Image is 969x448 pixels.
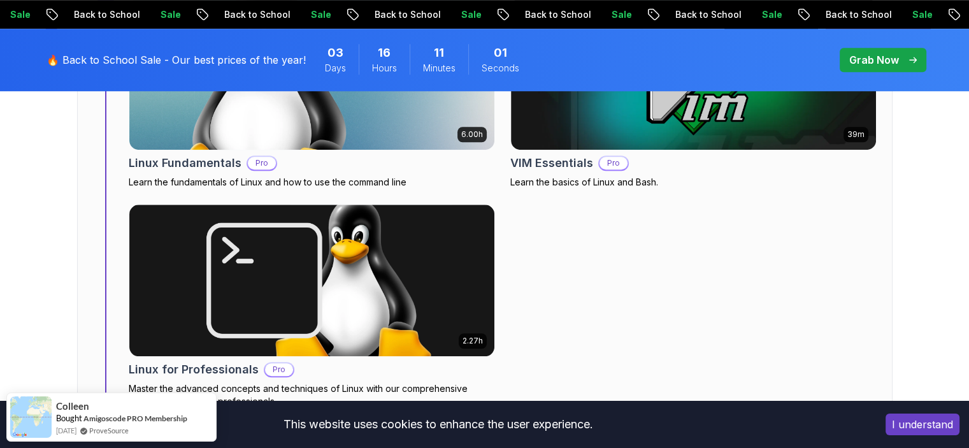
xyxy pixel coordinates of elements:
[463,336,483,346] p: 2.27h
[849,52,899,68] p: Grab Now
[461,129,483,140] p: 6.00h
[129,176,495,189] p: Learn the fundamentals of Linux and how to use the command line
[847,129,865,140] p: 39m
[10,410,866,438] div: This website uses cookies to enhance the user experience.
[248,157,276,170] p: Pro
[56,401,89,412] span: Colleen
[150,8,191,21] p: Sale
[56,425,76,436] span: [DATE]
[327,44,343,62] span: 3 Days
[64,8,150,21] p: Back to School
[451,8,492,21] p: Sale
[665,8,752,21] p: Back to School
[510,154,593,172] h2: VIM Essentials
[599,157,628,170] p: Pro
[265,363,293,376] p: Pro
[56,413,82,423] span: Bought
[129,154,241,172] h2: Linux Fundamentals
[902,8,943,21] p: Sale
[886,414,959,435] button: Accept cookies
[47,52,306,68] p: 🔥 Back to School Sale - Our best prices of the year!
[515,8,601,21] p: Back to School
[482,62,519,75] span: Seconds
[601,8,642,21] p: Sale
[510,176,877,189] p: Learn the basics of Linux and Bash.
[83,414,187,423] a: Amigoscode PRO Membership
[325,62,346,75] span: Days
[129,205,494,356] img: Linux for Professionals card
[423,62,456,75] span: Minutes
[434,44,444,62] span: 11 Minutes
[129,382,495,408] p: Master the advanced concepts and techniques of Linux with our comprehensive course designed for p...
[10,396,52,438] img: provesource social proof notification image
[372,62,397,75] span: Hours
[301,8,341,21] p: Sale
[378,44,391,62] span: 16 Hours
[494,44,507,62] span: 1 Seconds
[129,361,259,379] h2: Linux for Professionals
[752,8,793,21] p: Sale
[89,425,129,436] a: ProveSource
[214,8,301,21] p: Back to School
[815,8,902,21] p: Back to School
[129,204,495,408] a: Linux for Professionals card2.27hLinux for ProfessionalsProMaster the advanced concepts and techn...
[364,8,451,21] p: Back to School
